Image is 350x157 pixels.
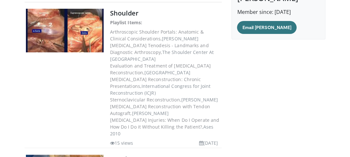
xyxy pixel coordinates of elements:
[110,42,221,62] dd: [MEDICAL_DATA] Tenodesis - Landmarks and Diagnostic Arthroscopy,
[110,76,221,96] dd: [MEDICAL_DATA] Reconstruction: Chronic Presentations,
[26,9,104,52] img: Shoulder
[162,36,198,42] span: [PERSON_NAME]
[144,69,190,76] span: [GEOGRAPHIC_DATA]
[110,103,221,117] dd: [MEDICAL_DATA] Reconstruction with Tendon Autograft,
[110,117,221,137] dd: [MEDICAL_DATA] Injuries: When Do I Operate and How Do I Do it Without Killing the Patient?,
[199,140,218,146] li: [DATE]
[181,97,218,103] span: [PERSON_NAME]
[110,9,139,17] a: Shoulder
[110,124,214,137] span: Ases 2010
[110,140,133,146] li: 15 views
[110,28,221,42] dd: Arthroscopic Shoulder Portals: Anatomic & Clinical Considerations,
[110,62,221,76] dd: Evaluation and Treatment of [MEDICAL_DATA] Reconstruction,
[110,49,214,62] span: The Shoulder Center At [GEOGRAPHIC_DATA]
[110,96,221,103] dd: Sternoclavicular Reconstruction,
[110,83,211,96] span: International Congress for Joint Reconstruction (ICJR)
[110,19,142,26] strong: Playlist Items:
[237,8,320,16] p: Member since: [DATE]
[132,110,169,116] span: [PERSON_NAME]
[237,21,296,34] a: Email [PERSON_NAME]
